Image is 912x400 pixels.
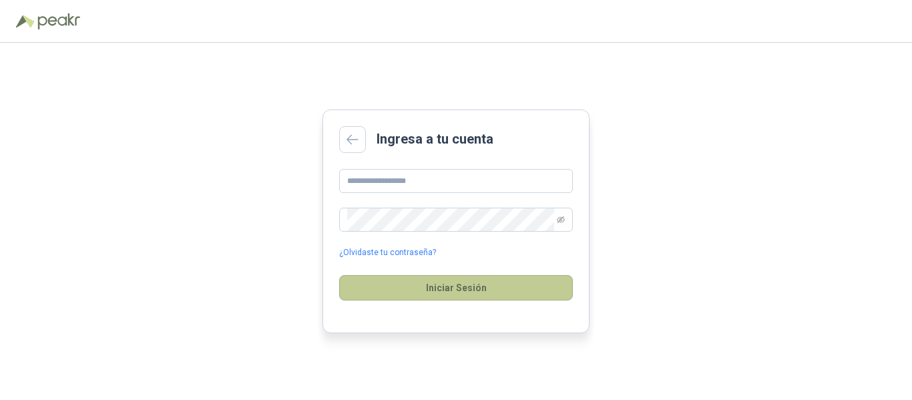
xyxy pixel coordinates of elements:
[339,275,573,301] button: Iniciar Sesión
[37,13,80,29] img: Peakr
[377,129,493,150] h2: Ingresa a tu cuenta
[16,15,35,28] img: Logo
[557,216,565,224] span: eye-invisible
[339,246,436,259] a: ¿Olvidaste tu contraseña?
